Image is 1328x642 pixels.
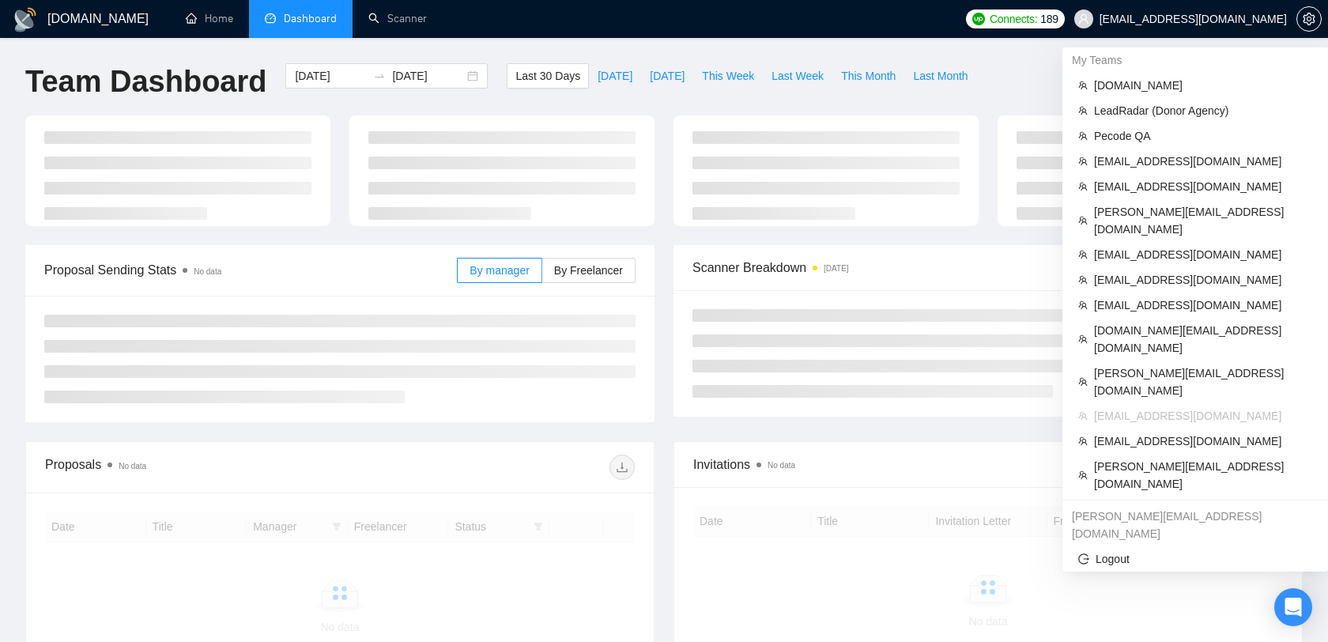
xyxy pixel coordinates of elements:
[1094,322,1312,357] span: [DOMAIN_NAME][EMAIL_ADDRESS][DOMAIN_NAME]
[702,67,754,85] span: This Week
[119,462,146,470] span: No data
[1078,470,1088,480] span: team
[772,67,824,85] span: Last Week
[1078,436,1088,446] span: team
[1296,13,1322,25] a: setting
[1297,13,1321,25] span: setting
[692,258,1284,278] span: Scanner Breakdown
[13,7,38,32] img: logo
[373,70,386,82] span: to
[1078,250,1088,259] span: team
[1274,588,1312,626] div: Open Intercom Messenger
[1078,377,1088,387] span: team
[1078,275,1088,285] span: team
[1078,131,1088,141] span: team
[1094,246,1312,263] span: [EMAIL_ADDRESS][DOMAIN_NAME]
[1094,364,1312,399] span: [PERSON_NAME][EMAIL_ADDRESS][DOMAIN_NAME]
[284,12,337,25] span: Dashboard
[373,70,386,82] span: swap-right
[1078,334,1088,344] span: team
[1094,178,1312,195] span: [EMAIL_ADDRESS][DOMAIN_NAME]
[763,63,832,89] button: Last Week
[1078,106,1088,115] span: team
[515,67,580,85] span: Last 30 Days
[841,67,896,85] span: This Month
[768,461,795,470] span: No data
[1296,6,1322,32] button: setting
[1094,203,1312,238] span: [PERSON_NAME][EMAIL_ADDRESS][DOMAIN_NAME]
[295,67,367,85] input: Start date
[693,455,1283,474] span: Invitations
[507,63,589,89] button: Last 30 Days
[45,455,340,480] div: Proposals
[1078,182,1088,191] span: team
[554,264,623,277] span: By Freelancer
[693,63,763,89] button: This Week
[1094,77,1312,94] span: [DOMAIN_NAME]
[650,67,685,85] span: [DATE]
[1094,102,1312,119] span: LeadRadar (Donor Agency)
[1040,10,1058,28] span: 189
[194,267,221,276] span: No data
[904,63,976,89] button: Last Month
[1094,127,1312,145] span: Pecode QA
[1078,550,1312,568] span: Logout
[1078,216,1088,225] span: team
[1062,504,1328,546] div: stefan.karaseu@gigradar.io
[832,63,904,89] button: This Month
[392,67,464,85] input: End date
[1094,296,1312,314] span: [EMAIL_ADDRESS][DOMAIN_NAME]
[1094,458,1312,493] span: [PERSON_NAME][EMAIL_ADDRESS][DOMAIN_NAME]
[1078,411,1088,421] span: team
[1078,81,1088,90] span: team
[972,13,985,25] img: upwork-logo.png
[470,264,529,277] span: By manager
[1094,407,1312,425] span: [EMAIL_ADDRESS][DOMAIN_NAME]
[265,13,276,24] span: dashboard
[25,63,266,100] h1: Team Dashboard
[1094,153,1312,170] span: [EMAIL_ADDRESS][DOMAIN_NAME]
[824,264,848,273] time: [DATE]
[1062,47,1328,73] div: My Teams
[641,63,693,89] button: [DATE]
[1078,300,1088,310] span: team
[990,10,1037,28] span: Connects:
[598,67,632,85] span: [DATE]
[1094,271,1312,289] span: [EMAIL_ADDRESS][DOMAIN_NAME]
[368,12,427,25] a: searchScanner
[1078,553,1089,565] span: logout
[589,63,641,89] button: [DATE]
[913,67,968,85] span: Last Month
[186,12,233,25] a: homeHome
[1078,157,1088,166] span: team
[44,260,457,280] span: Proposal Sending Stats
[1094,432,1312,450] span: [EMAIL_ADDRESS][DOMAIN_NAME]
[1078,13,1089,25] span: user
